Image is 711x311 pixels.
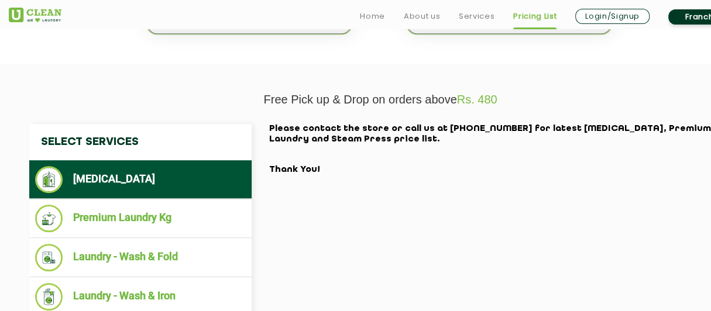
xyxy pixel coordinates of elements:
[35,166,246,193] li: [MEDICAL_DATA]
[459,9,494,23] a: Services
[35,205,246,232] li: Premium Laundry Kg
[35,166,63,193] img: Dry Cleaning
[29,124,252,160] h4: Select Services
[35,244,63,271] img: Laundry - Wash & Fold
[404,9,440,23] a: About us
[35,283,246,310] li: Laundry - Wash & Iron
[575,9,650,24] a: Login/Signup
[35,244,246,271] li: Laundry - Wash & Fold
[457,93,497,106] span: Rs. 480
[35,205,63,232] img: Premium Laundry Kg
[513,9,557,23] a: Pricing List
[360,9,385,23] a: Home
[35,283,63,310] img: Laundry - Wash & Iron
[9,8,61,22] img: UClean Laundry and Dry Cleaning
